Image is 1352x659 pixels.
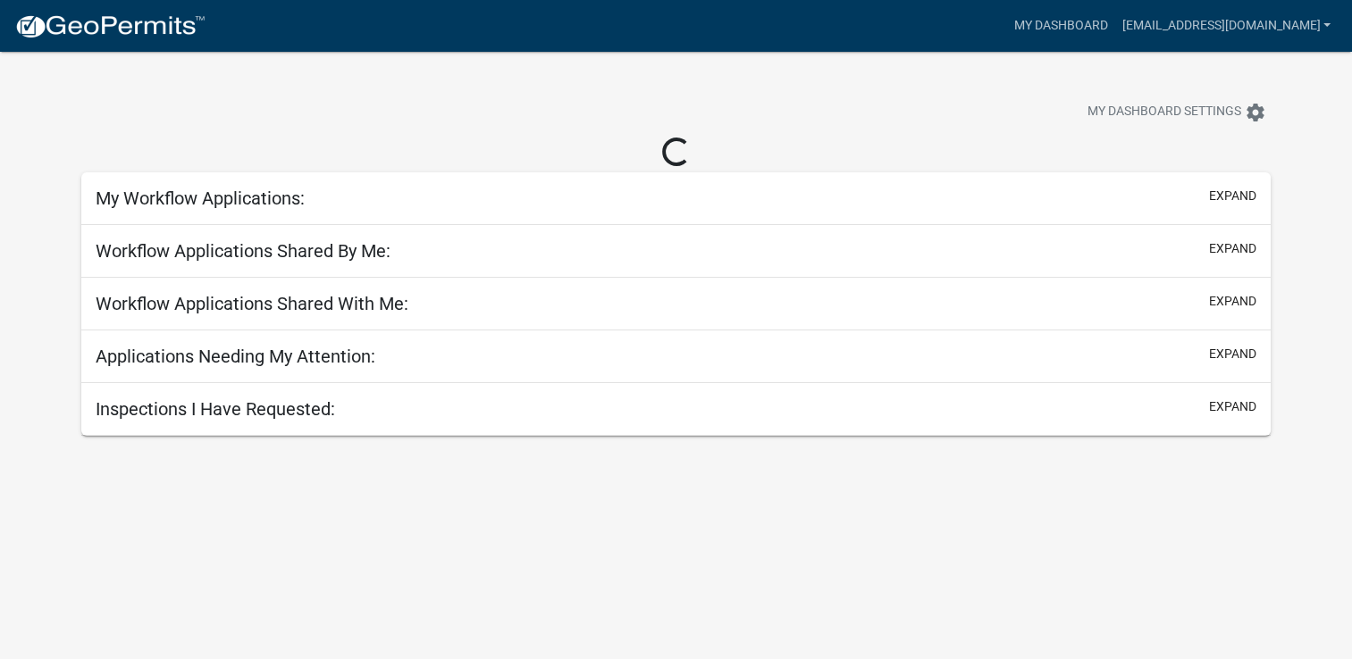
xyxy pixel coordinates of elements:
h5: Workflow Applications Shared With Me: [96,293,408,314]
h5: Applications Needing My Attention: [96,346,375,367]
button: My Dashboard Settingssettings [1073,95,1281,129]
span: My Dashboard Settings [1087,102,1241,123]
button: expand [1209,239,1256,258]
button: expand [1209,397,1256,416]
i: settings [1245,102,1266,123]
h5: Workflow Applications Shared By Me: [96,240,390,262]
h5: My Workflow Applications: [96,188,305,209]
button: expand [1209,187,1256,205]
button: expand [1209,345,1256,363]
a: [EMAIL_ADDRESS][DOMAIN_NAME] [1114,9,1338,43]
h5: Inspections I Have Requested: [96,398,335,420]
button: expand [1209,292,1256,311]
a: My Dashboard [1006,9,1114,43]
